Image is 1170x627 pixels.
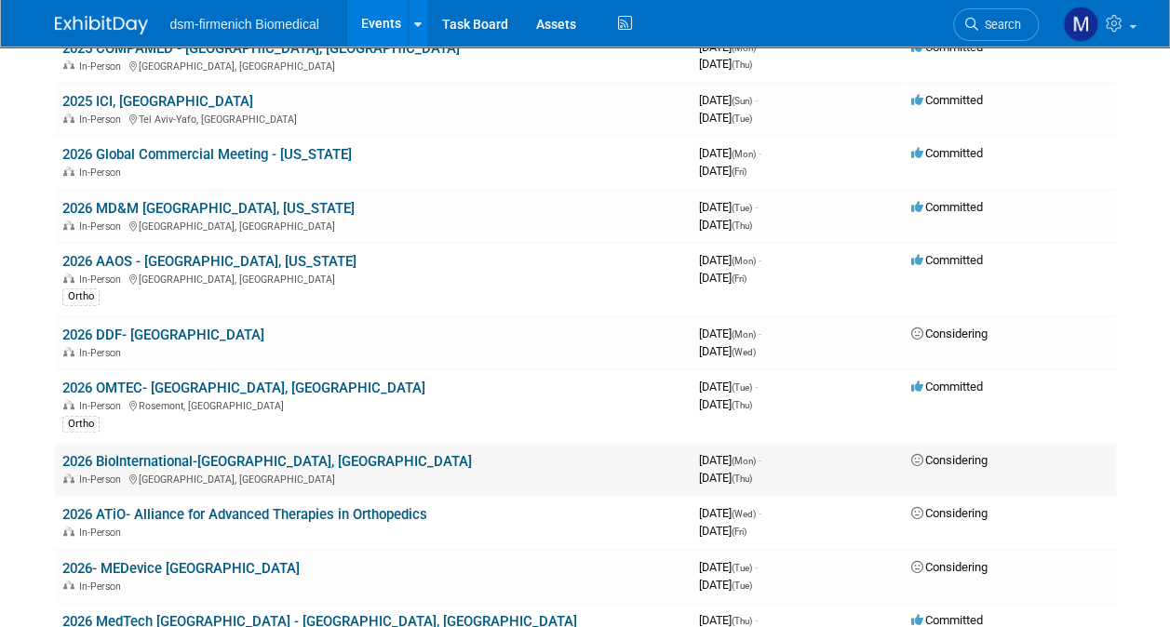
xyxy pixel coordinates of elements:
[79,527,127,539] span: In-Person
[79,580,127,593] span: In-Person
[62,327,264,343] a: 2026 DDF- [GEOGRAPHIC_DATA]
[1063,7,1098,42] img: Melanie Davison
[911,200,983,214] span: Committed
[699,578,752,592] span: [DATE]
[79,273,127,286] span: In-Person
[63,60,74,70] img: In-Person Event
[732,616,752,626] span: (Thu)
[63,347,74,356] img: In-Person Event
[732,273,746,284] span: (Fri)
[978,18,1021,32] span: Search
[732,149,756,159] span: (Mon)
[62,416,100,433] div: Ortho
[62,146,352,163] a: 2026 Global Commercial Meeting - [US_STATE]
[79,60,127,73] span: In-Person
[62,111,684,126] div: Tel Aviv-Yafo, [GEOGRAPHIC_DATA]
[911,253,983,267] span: Committed
[63,580,74,590] img: In-Person Event
[79,474,127,486] span: In-Person
[732,96,752,106] span: (Sun)
[732,60,752,70] span: (Thu)
[699,200,758,214] span: [DATE]
[732,580,752,591] span: (Tue)
[63,527,74,536] img: In-Person Event
[699,111,752,125] span: [DATE]
[732,509,756,519] span: (Wed)
[63,474,74,483] img: In-Person Event
[699,253,761,267] span: [DATE]
[732,382,752,393] span: (Tue)
[911,506,988,520] span: Considering
[911,380,983,394] span: Committed
[79,347,127,359] span: In-Person
[911,613,983,627] span: Committed
[911,40,983,54] span: Committed
[732,43,756,53] span: (Mon)
[62,40,460,57] a: 2025 COMPAMED - [GEOGRAPHIC_DATA], [GEOGRAPHIC_DATA]
[699,146,761,160] span: [DATE]
[699,560,758,574] span: [DATE]
[759,506,761,520] span: -
[911,560,988,574] span: Considering
[699,613,758,627] span: [DATE]
[755,380,758,394] span: -
[911,93,983,107] span: Committed
[63,400,74,409] img: In-Person Event
[699,218,752,232] span: [DATE]
[699,327,761,340] span: [DATE]
[732,167,746,177] span: (Fri)
[699,271,746,285] span: [DATE]
[62,471,684,486] div: [GEOGRAPHIC_DATA], [GEOGRAPHIC_DATA]
[699,93,758,107] span: [DATE]
[911,327,988,340] span: Considering
[699,380,758,394] span: [DATE]
[699,397,752,411] span: [DATE]
[953,8,1039,41] a: Search
[759,146,761,160] span: -
[755,200,758,214] span: -
[732,400,752,410] span: (Thu)
[63,113,74,123] img: In-Person Event
[170,17,319,32] span: dsm-firmenich Biomedical
[732,527,746,537] span: (Fri)
[755,560,758,574] span: -
[732,563,752,573] span: (Tue)
[62,218,684,233] div: [GEOGRAPHIC_DATA], [GEOGRAPHIC_DATA]
[732,347,756,357] span: (Wed)
[62,288,100,305] div: Ortho
[732,113,752,124] span: (Tue)
[759,40,761,54] span: -
[699,164,746,178] span: [DATE]
[63,167,74,176] img: In-Person Event
[62,200,355,217] a: 2026 MD&M [GEOGRAPHIC_DATA], [US_STATE]
[755,613,758,627] span: -
[732,474,752,484] span: (Thu)
[699,40,761,54] span: [DATE]
[62,253,356,270] a: 2026 AAOS - [GEOGRAPHIC_DATA], [US_STATE]
[699,506,761,520] span: [DATE]
[79,220,127,233] span: In-Person
[62,506,427,523] a: 2026 ATiO- Alliance for Advanced Therapies in Orthopedics
[759,453,761,467] span: -
[63,273,74,283] img: In-Person Event
[732,220,752,231] span: (Thu)
[699,524,746,538] span: [DATE]
[699,57,752,71] span: [DATE]
[62,380,425,396] a: 2026 OMTEC- [GEOGRAPHIC_DATA], [GEOGRAPHIC_DATA]
[732,256,756,266] span: (Mon)
[62,93,253,110] a: 2025 ICI, [GEOGRAPHIC_DATA]
[732,203,752,213] span: (Tue)
[699,471,752,485] span: [DATE]
[79,113,127,126] span: In-Person
[755,93,758,107] span: -
[79,400,127,412] span: In-Person
[732,329,756,340] span: (Mon)
[62,560,300,577] a: 2026- MEDevice [GEOGRAPHIC_DATA]
[759,327,761,340] span: -
[62,58,684,73] div: [GEOGRAPHIC_DATA], [GEOGRAPHIC_DATA]
[55,16,148,34] img: ExhibitDay
[699,453,761,467] span: [DATE]
[759,253,761,267] span: -
[62,453,472,470] a: 2026 BioInternational-[GEOGRAPHIC_DATA], [GEOGRAPHIC_DATA]
[911,146,983,160] span: Committed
